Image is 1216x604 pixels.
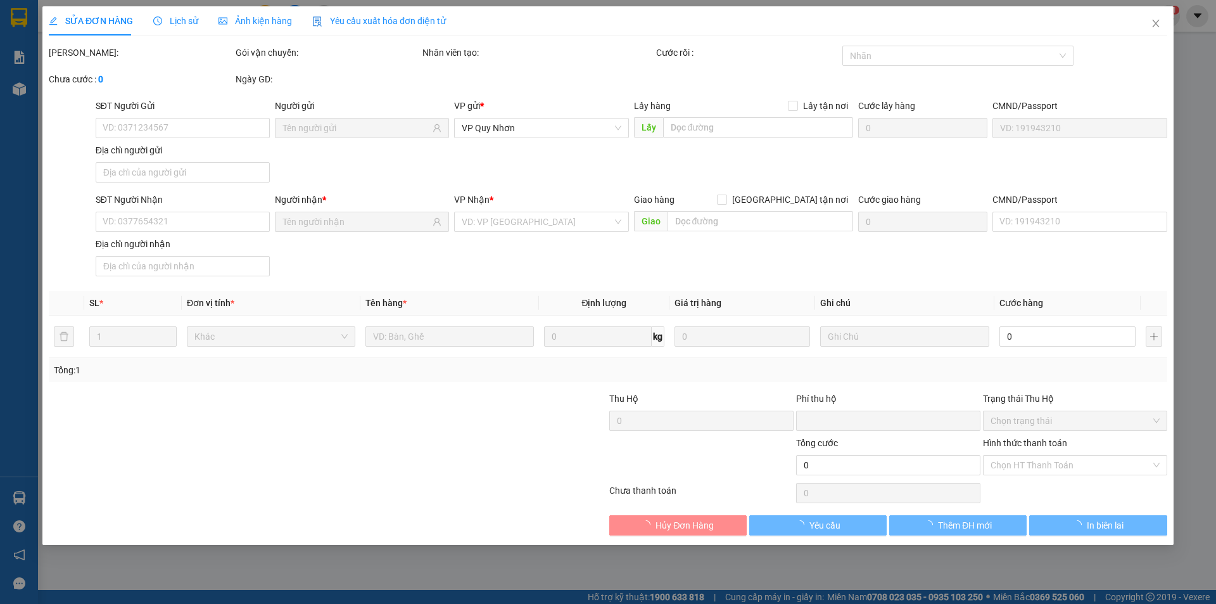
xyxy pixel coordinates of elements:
[462,119,621,138] span: VP Quy Nhơn
[236,46,420,60] div: Gói vận chuyển:
[992,118,1167,138] input: VD: 191943210
[656,46,840,60] div: Cước rồi :
[8,35,46,48] strong: Sài Gòn:
[1073,520,1087,529] span: loading
[798,99,853,113] span: Lấy tận nơi
[795,520,809,529] span: loading
[282,121,430,135] input: Tên người gửi
[49,72,233,86] div: Chưa cước :
[275,193,449,207] div: Người nhận
[858,118,987,138] input: Cước lấy hàng
[54,363,469,377] div: Tổng: 1
[816,291,994,316] th: Ghi chú
[1146,326,1162,347] button: plus
[796,392,980,411] div: Phí thu hộ
[634,195,674,205] span: Giao hàng
[187,298,234,308] span: Đơn vị tính
[582,298,627,308] span: Định lượng
[82,35,161,48] strong: [PERSON_NAME]:
[275,99,449,113] div: Người gửi
[609,394,638,404] span: Thu Hộ
[96,193,270,207] div: SĐT Người Nhận
[642,520,656,529] span: loading
[727,193,853,207] span: [GEOGRAPHIC_DATA] tận nơi
[98,74,103,84] b: 0
[609,515,747,536] button: Hủy Đơn Hàng
[663,117,853,138] input: Dọc đường
[49,16,133,26] span: SỬA ĐƠN HÀNG
[634,117,663,138] span: Lấy
[796,438,838,448] span: Tổng cước
[96,162,270,183] input: Địa chỉ của người gửi
[8,35,69,60] strong: 0931 600 979
[652,326,664,347] span: kg
[96,143,270,157] div: Địa chỉ người gửi
[821,326,989,347] input: Ghi Chú
[999,298,1043,308] span: Cước hàng
[35,12,158,30] span: ĐỨC ĐẠT GIA LAI
[96,99,270,113] div: SĐT Người Gửi
[992,193,1167,207] div: CMND/Passport
[674,298,721,308] span: Giá trị hàng
[858,195,921,205] label: Cước giao hàng
[1030,515,1167,536] button: In biên lai
[312,16,446,26] span: Yêu cầu xuất hóa đơn điện tử
[153,16,198,26] span: Lịch sử
[218,16,227,25] span: picture
[924,520,938,529] span: loading
[89,298,99,308] span: SL
[809,518,840,532] span: Yêu cầu
[634,101,671,111] span: Lấy hàng
[634,211,668,231] span: Giao
[983,438,1067,448] label: Hình thức thanh toán
[82,35,184,60] strong: 0901 900 568
[49,16,58,25] span: edit
[858,101,915,111] label: Cước lấy hàng
[858,212,987,232] input: Cước giao hàng
[1151,18,1161,29] span: close
[455,99,629,113] div: VP gửi
[82,61,144,74] strong: 0901 933 179
[54,326,74,347] button: delete
[674,326,811,347] input: 0
[282,215,430,229] input: Tên người nhận
[668,211,853,231] input: Dọc đường
[365,298,407,308] span: Tên hàng
[365,326,534,347] input: VD: Bàn, Ghế
[433,124,442,132] span: user
[938,518,992,532] span: Thêm ĐH mới
[455,195,490,205] span: VP Nhận
[889,515,1027,536] button: Thêm ĐH mới
[433,217,442,226] span: user
[983,392,1167,406] div: Trạng thái Thu Hộ
[236,72,420,86] div: Ngày GD:
[749,515,887,536] button: Yêu cầu
[96,256,270,276] input: Địa chỉ của người nhận
[312,16,322,27] img: icon
[218,16,292,26] span: Ảnh kiện hàng
[656,518,714,532] span: Hủy Đơn Hàng
[96,237,270,251] div: Địa chỉ người nhận
[422,46,654,60] div: Nhân viên tạo:
[67,83,158,101] span: VP Quy Nhơn
[8,61,70,74] strong: 0901 936 968
[194,327,348,346] span: Khác
[992,99,1167,113] div: CMND/Passport
[8,83,63,101] span: VP GỬI:
[1138,6,1174,42] button: Close
[991,411,1160,430] span: Chọn trạng thái
[608,484,795,506] div: Chưa thanh toán
[49,46,233,60] div: [PERSON_NAME]:
[1087,518,1124,532] span: In biên lai
[153,16,162,25] span: clock-circle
